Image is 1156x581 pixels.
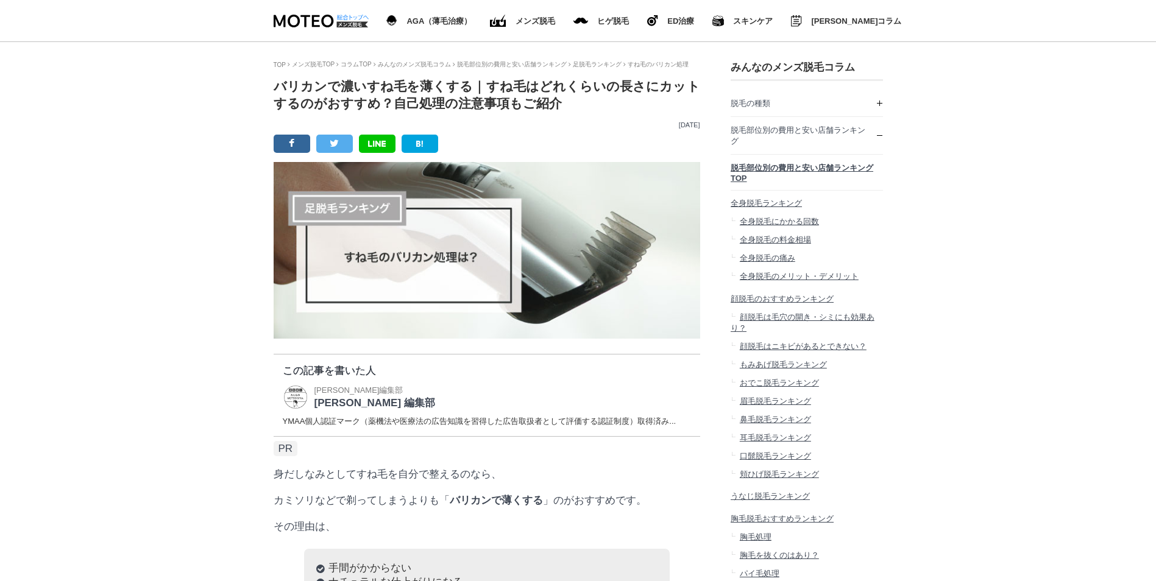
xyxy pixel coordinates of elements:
span: おでこ脱毛ランキング [739,378,818,387]
a: スキンケア [712,13,773,29]
a: 足脱毛ランキング [573,61,622,68]
a: 顔脱毛はニキビがあるとできない？ [731,337,883,356]
span: 全身脱毛の痛み [739,253,795,262]
a: TOP [274,62,286,68]
span: 耳毛脱毛ランキング [739,433,810,442]
img: ヒゲ脱毛 [647,15,658,26]
a: 全身脱毛の料金相場 [731,231,883,249]
span: 顔脱毛のおすすめランキング [731,294,834,303]
span: PR [274,441,298,456]
span: 脱毛部位別の費用と安い店舗ランキングTOP [731,163,873,183]
a: 全身脱毛の痛み [731,249,883,267]
a: メンズ脱毛 ヒゲ脱毛 [573,15,629,27]
span: ED治療 [667,17,694,25]
a: メンズ脱毛TOP [292,61,335,68]
span: 脱毛部位別の費用と安い店舗ランキング [731,125,865,146]
a: 頬ひげ脱毛ランキング [731,465,883,484]
p: この記事を書いた人 [283,364,691,378]
a: ED（勃起不全）治療 メンズ脱毛 [490,12,555,30]
p: その理由は、 [274,519,700,533]
a: ヒゲ脱毛 ED治療 [647,13,694,29]
p: [PERSON_NAME] 編集部 [314,396,435,410]
a: 胸毛処理 [731,528,883,546]
a: 耳毛脱毛ランキング [731,429,883,447]
span: 胸毛を抜くのはあり？ [739,551,818,560]
span: もみあげ脱毛ランキング [739,360,826,369]
a: もみあげ脱毛ランキング [731,356,883,374]
strong: バリカンで薄くする [450,495,543,506]
span: ヒゲ脱毛 [597,17,629,25]
span: 全身脱毛のメリット・デメリット [739,272,858,281]
a: MOTEO 編集部 [PERSON_NAME]編集部 [PERSON_NAME] 編集部 [283,384,435,410]
a: 全身脱毛ランキング [731,191,883,213]
li: すね毛のバリカン処理 [623,60,689,69]
p: カミソリなどで剃ってしまうよりも「 」のがおすすめです。 [274,493,700,507]
a: 胸毛脱毛おすすめランキング [731,505,883,528]
img: すね毛のバリカン処理は？ [274,162,700,339]
a: 脱毛部位別の費用と安い店舗ランキング [731,117,883,154]
span: 胸毛処理 [739,532,771,541]
span: AGA（薄毛治療） [406,17,472,25]
img: B! [416,141,424,147]
a: 胸毛を抜くのはあり？ [731,546,883,565]
img: MOTEO DATSUMOU [274,15,368,27]
img: 総合トップへ [336,15,369,20]
h3: みんなのメンズ脱毛コラム [731,60,883,74]
a: 全身脱毛のメリット・デメリット [731,267,883,286]
h1: バリカンで濃いすね毛を薄くする｜すね毛はどれくらいの長さにカットするのがおすすめ？自己処理の注意事項もご紹介 [274,78,700,112]
a: 顔脱毛は毛穴の開き・シミにも効果あり？ [731,308,883,337]
span: スキンケア [733,17,773,25]
a: みんなのMOTEOコラム [PERSON_NAME]コラム [791,13,901,29]
span: [PERSON_NAME]編集部 [314,386,403,395]
span: 眉毛脱毛ランキング [739,396,810,406]
img: AGA（薄毛治療） [386,15,398,26]
span: 口髭脱毛ランキング [739,451,810,460]
li: 手間がかからない [316,561,658,575]
span: 胸毛脱毛おすすめランキング [731,514,834,523]
span: 鼻毛脱毛ランキング [739,415,810,424]
span: 頬ひげ脱毛ランキング [739,470,818,479]
img: メンズ脱毛 [573,18,588,24]
a: 脱毛部位別の費用と安い店舗ランキングTOP [731,155,883,190]
dd: YMAA個人認証マーク（薬機法や医療法の広告知識を習得した広告取扱者として評価する認証制度）取得済み... [283,416,691,427]
span: 全身脱毛の料金相場 [739,235,810,244]
a: AGA（薄毛治療） AGA（薄毛治療） [386,13,472,29]
span: 全身脱毛ランキング [731,199,802,208]
span: パイ毛処理 [739,569,779,578]
span: 脱毛の種類 [731,99,770,108]
p: 身だしなみとしてすね毛を自分で整えるのなら、 [274,467,700,481]
img: みんなのMOTEOコラム [791,15,802,27]
a: うなじ脱毛ランキング [731,484,883,506]
span: 顔脱毛は毛穴の開き・シミにも効果あり？ [731,312,874,333]
p: [DATE] [274,121,700,129]
span: 全身脱毛にかかる回数 [739,217,818,226]
a: おでこ脱毛ランキング [731,374,883,392]
span: [PERSON_NAME]コラム [811,17,901,25]
a: 口髭脱毛ランキング [731,447,883,465]
a: 鼻毛脱毛ランキング [731,410,883,429]
a: 脱毛部位別の費用と安い店舗ランキング [457,61,567,68]
img: MOTEO 編集部 [283,384,308,410]
span: うなじ脱毛ランキング [731,491,810,501]
a: 脱毛の種類 [731,90,883,116]
img: ED（勃起不全）治療 [490,15,506,27]
img: LINE [368,141,386,147]
span: メンズ脱毛 [516,17,555,25]
a: 顔脱毛のおすすめランキング [731,286,883,308]
a: 全身脱毛にかかる回数 [731,213,883,231]
span: 顔脱毛はニキビがあるとできない？ [739,342,866,351]
a: 眉毛脱毛ランキング [731,392,883,410]
a: コラムTOP [341,61,371,68]
a: みんなのメンズ脱毛コラム [378,61,451,68]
